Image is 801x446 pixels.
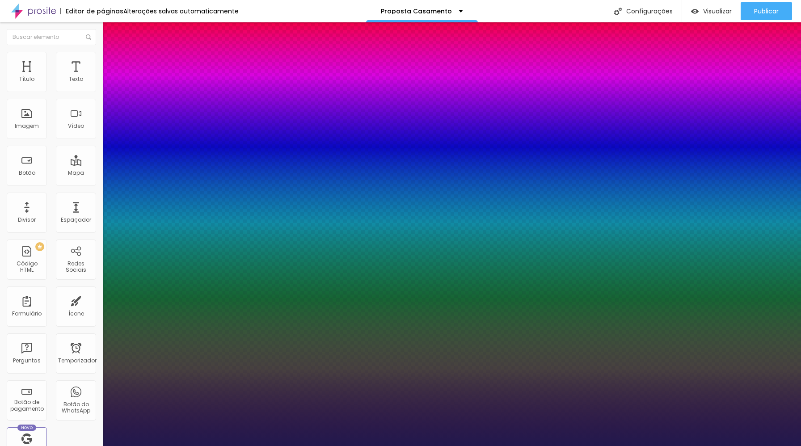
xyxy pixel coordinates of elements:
font: Temporizador [58,357,97,364]
font: Novo [21,425,33,430]
font: Alterações salvas automaticamente [123,7,239,16]
font: Editor de páginas [66,7,123,16]
font: Imagem [15,122,39,130]
button: Publicar [741,2,792,20]
font: Divisor [18,216,36,223]
img: Ícone [86,34,91,40]
font: Mapa [68,169,84,177]
font: Texto [69,75,83,83]
font: Proposta Casamento [381,7,452,16]
font: Código HTML [17,260,38,273]
font: Botão de pagamento [10,398,44,412]
font: Publicar [754,7,779,16]
font: Vídeo [68,122,84,130]
font: Perguntas [13,357,41,364]
input: Buscar elemento [7,29,96,45]
font: Configurações [626,7,673,16]
font: Redes Sociais [66,260,86,273]
font: Formulário [12,310,42,317]
button: Visualizar [682,2,741,20]
font: Visualizar [703,7,732,16]
img: view-1.svg [691,8,699,15]
font: Botão do WhatsApp [62,400,90,414]
font: Título [19,75,34,83]
font: Espaçador [61,216,91,223]
img: Ícone [614,8,622,15]
font: Ícone [68,310,84,317]
font: Botão [19,169,35,177]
